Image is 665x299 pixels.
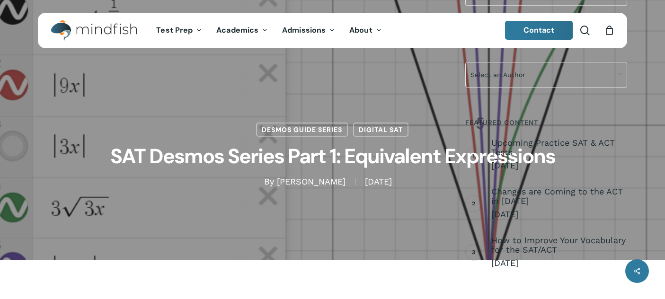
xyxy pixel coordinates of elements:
[149,26,209,35] a: Test Prep
[523,25,555,35] span: Contact
[491,138,627,171] a: Upcoming Practice SAT & ACT Tests [DATE]
[465,32,627,49] h4: Discover Authors
[451,229,652,286] iframe: Chatbot
[465,114,627,131] h4: Featured Content
[355,178,401,185] span: [DATE]
[216,25,258,35] span: Academics
[264,178,274,185] span: By
[491,138,627,157] span: Upcoming Practice SAT & ACT Tests
[465,62,627,88] span: Select an Author
[491,187,627,206] span: Changes are Coming to the ACT in [DATE]
[209,26,275,35] a: Academics
[282,25,326,35] span: Admissions
[491,160,627,171] span: [DATE]
[491,209,627,220] span: [DATE]
[342,26,389,35] a: About
[149,13,389,48] nav: Main Menu
[353,123,408,137] a: Digital SAT
[277,176,346,186] a: [PERSON_NAME]
[96,137,569,176] h1: SAT Desmos Series Part 1: Equivalent Expressions
[505,21,573,40] a: Contact
[349,25,372,35] span: About
[491,187,627,220] a: Changes are Coming to the ACT in [DATE] [DATE]
[604,25,614,35] a: Cart
[156,25,193,35] span: Test Prep
[256,123,348,137] a: Desmos Guide Series
[466,65,627,85] span: Select an Author
[38,13,627,48] header: Main Menu
[275,26,342,35] a: Admissions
